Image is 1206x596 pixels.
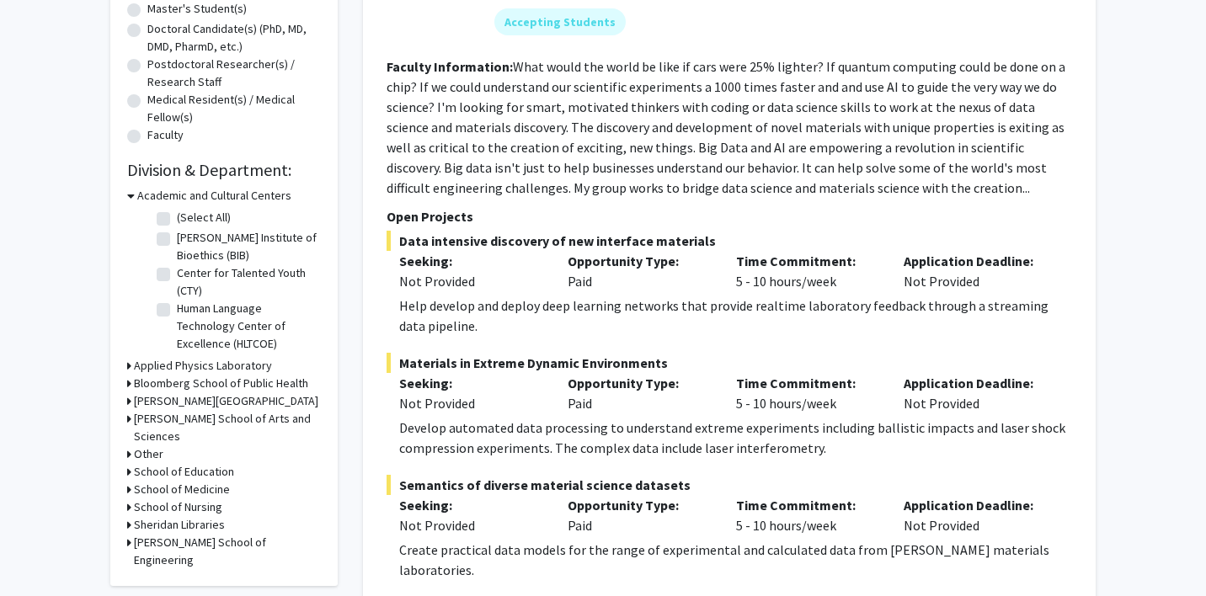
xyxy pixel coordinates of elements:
[399,515,542,535] div: Not Provided
[134,375,308,392] h3: Bloomberg School of Public Health
[387,206,1072,226] p: Open Projects
[399,251,542,271] p: Seeking:
[177,264,317,300] label: Center for Talented Youth (CTY)
[134,357,272,375] h3: Applied Physics Laboratory
[494,8,626,35] mat-chip: Accepting Students
[399,393,542,413] div: Not Provided
[891,373,1059,413] div: Not Provided
[736,251,879,271] p: Time Commitment:
[134,481,230,498] h3: School of Medicine
[904,251,1047,271] p: Application Deadline:
[134,392,318,410] h3: [PERSON_NAME][GEOGRAPHIC_DATA]
[736,373,879,393] p: Time Commitment:
[147,126,184,144] label: Faculty
[891,251,1059,291] div: Not Provided
[387,231,1072,251] span: Data intensive discovery of new interface materials
[137,187,291,205] h3: Academic and Cultural Centers
[736,495,879,515] p: Time Commitment:
[904,495,1047,515] p: Application Deadline:
[399,295,1072,336] div: Help develop and deploy deep learning networks that provide realtime laboratory feedback through ...
[387,58,513,75] b: Faculty Information:
[127,160,321,180] h2: Division & Department:
[177,300,317,353] label: Human Language Technology Center of Excellence (HLTCOE)
[568,373,711,393] p: Opportunity Type:
[723,495,892,535] div: 5 - 10 hours/week
[147,20,321,56] label: Doctoral Candidate(s) (PhD, MD, DMD, PharmD, etc.)
[387,353,1072,373] span: Materials in Extreme Dynamic Environments
[568,495,711,515] p: Opportunity Type:
[134,534,321,569] h3: [PERSON_NAME] School of Engineering
[723,251,892,291] div: 5 - 10 hours/week
[134,445,163,463] h3: Other
[177,229,317,264] label: [PERSON_NAME] Institute of Bioethics (BIB)
[555,251,723,291] div: Paid
[723,373,892,413] div: 5 - 10 hours/week
[555,495,723,535] div: Paid
[399,373,542,393] p: Seeking:
[147,91,321,126] label: Medical Resident(s) / Medical Fellow(s)
[555,373,723,413] div: Paid
[399,271,542,291] div: Not Provided
[387,58,1065,196] fg-read-more: What would the world be like if cars were 25% lighter? If quantum computing could be done on a ch...
[134,498,222,516] h3: School of Nursing
[891,495,1059,535] div: Not Provided
[13,520,72,583] iframe: Chat
[147,56,321,91] label: Postdoctoral Researcher(s) / Research Staff
[387,475,1072,495] span: Semantics of diverse material science datasets
[134,410,321,445] h3: [PERSON_NAME] School of Arts and Sciences
[399,418,1072,458] div: Develop automated data processing to understand extreme experiments including ballistic impacts a...
[568,251,711,271] p: Opportunity Type:
[177,209,231,226] label: (Select All)
[399,495,542,515] p: Seeking:
[399,540,1072,580] div: Create practical data models for the range of experimental and calculated data from [PERSON_NAME]...
[134,516,225,534] h3: Sheridan Libraries
[904,373,1047,393] p: Application Deadline:
[134,463,234,481] h3: School of Education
